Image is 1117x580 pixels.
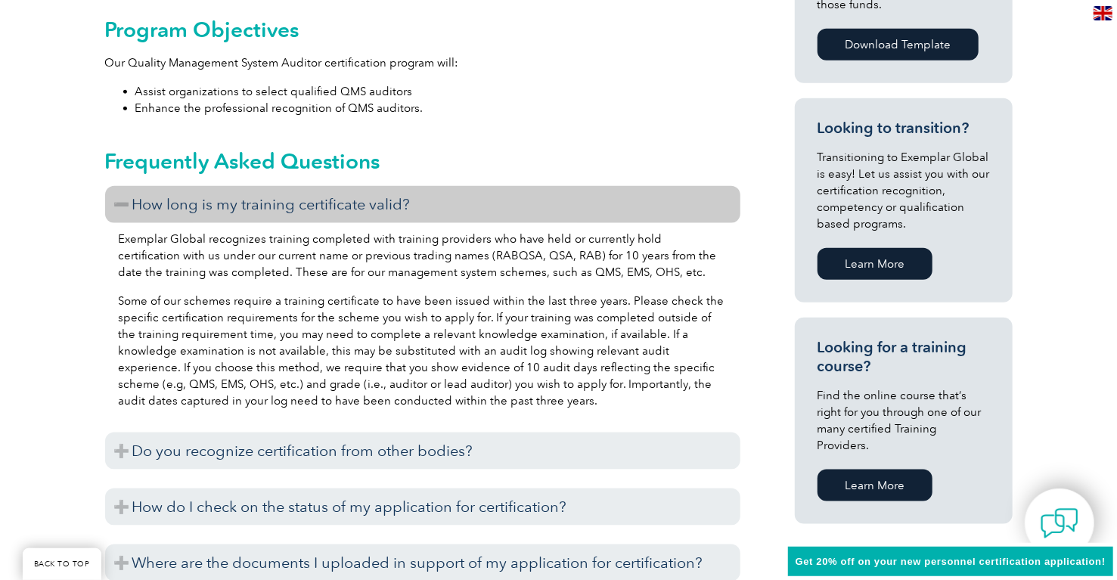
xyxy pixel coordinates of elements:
a: Learn More [818,248,932,280]
h2: Frequently Asked Questions [105,149,740,173]
a: BACK TO TOP [23,548,101,580]
h3: How do I check on the status of my application for certification? [105,489,740,526]
li: Assist organizations to select qualified QMS auditors [135,83,740,100]
h2: Program Objectives [105,17,740,42]
li: Enhance the professional recognition of QMS auditors. [135,100,740,116]
h3: Looking for a training course? [818,338,990,376]
a: Learn More [818,470,932,501]
a: Download Template [818,29,979,60]
p: Transitioning to Exemplar Global is easy! Let us assist you with our certification recognition, c... [818,149,990,232]
h3: Looking to transition? [818,119,990,138]
h3: Do you recognize certification from other bodies? [105,433,740,470]
h3: How long is my training certificate valid? [105,186,740,223]
p: Find the online course that’s right for you through one of our many certified Training Providers. [818,387,990,454]
img: en [1094,6,1112,20]
span: Get 20% off on your new personnel certification application! [796,556,1106,567]
p: Our Quality Management System Auditor certification program will: [105,54,740,71]
p: Exemplar Global recognizes training completed with training providers who have held or currently ... [119,231,727,281]
p: Some of our schemes require a training certificate to have been issued within the last three year... [119,293,727,409]
img: contact-chat.png [1041,504,1078,542]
